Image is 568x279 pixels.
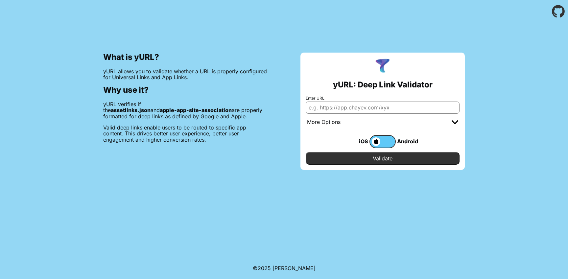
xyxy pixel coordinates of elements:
[396,137,422,146] div: Android
[258,265,271,271] span: 2025
[343,137,369,146] div: iOS
[306,102,460,113] input: e.g. https://app.chayev.com/xyx
[103,68,267,81] p: yURL allows you to validate whether a URL is properly configured for Universal Links and App Links.
[272,265,316,271] a: Michael Ibragimchayev's Personal Site
[103,101,267,119] p: yURL verifies if the and are properly formatted for deep links as defined by Google and Apple.
[306,96,460,101] label: Enter URL
[307,119,341,126] div: More Options
[452,120,458,124] img: chevron
[111,107,151,113] b: assetlinks.json
[103,125,267,143] p: Valid deep links enable users to be routed to specific app content. This drives better user exper...
[160,107,232,113] b: apple-app-site-association
[103,85,267,95] h2: Why use it?
[333,80,433,89] h2: yURL: Deep Link Validator
[374,58,391,75] img: yURL Logo
[103,53,267,62] h2: What is yURL?
[253,257,316,279] footer: ©
[306,152,460,165] input: Validate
